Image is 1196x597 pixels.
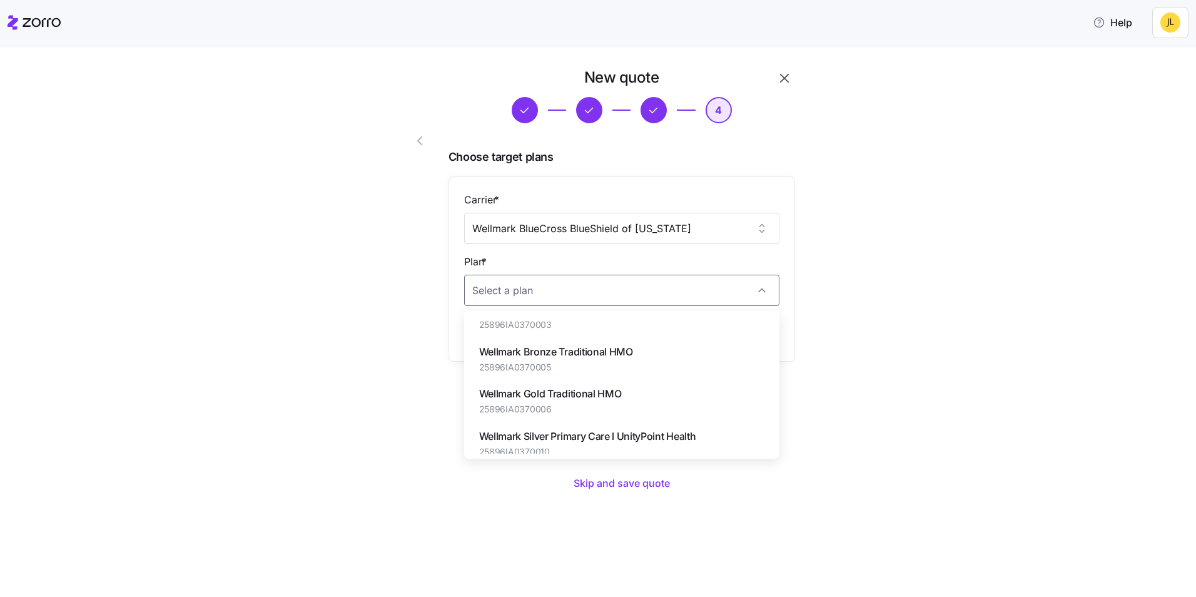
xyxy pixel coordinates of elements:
span: Skip and save quote [574,476,670,491]
button: Skip and save quote [564,472,680,494]
img: 4bbb7b38fb27464b0c02eb484b724bf2 [1160,13,1180,33]
input: Select a carrier [464,213,779,244]
span: 25896IA0370010 [479,446,696,458]
label: Plan [464,254,489,270]
span: Wellmark Gold Traditional HMO [479,386,622,402]
button: Add another plan [448,372,795,402]
span: 25896IA0370006 [479,403,622,416]
span: 25896IA0370005 [479,361,633,374]
button: 4 [706,97,732,123]
label: Carrier [464,192,502,208]
span: Help [1093,15,1132,30]
input: Select a plan [464,275,779,306]
button: Help [1083,10,1142,35]
span: Wellmark Bronze Traditional HMO [479,344,633,360]
h1: New quote [584,68,659,87]
span: Choose target plans [448,148,795,166]
span: 25896IA0370003 [479,319,625,331]
span: Wellmark Silver Primary Care l UnityPoint Health [479,429,696,444]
